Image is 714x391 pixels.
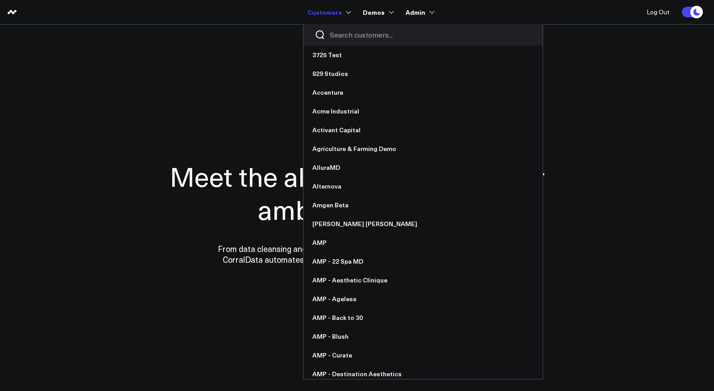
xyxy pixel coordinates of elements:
[303,83,543,102] a: Accenture
[303,308,543,327] a: AMP - Back to 30
[303,214,543,233] a: [PERSON_NAME] [PERSON_NAME]
[303,46,543,64] a: 3725 Test
[303,177,543,196] a: Alternova
[307,4,349,20] a: Customers
[406,4,433,20] a: Admin
[303,139,543,158] a: Agriculture & Farming Demo
[315,29,325,40] button: Search customers button
[303,327,543,346] a: AMP - Blush
[363,4,392,20] a: Demos
[303,252,543,271] a: AMP - 22 Spa MD
[303,196,543,214] a: Amgen Beta
[303,365,543,383] a: AMP - Destination Aesthetics
[303,233,543,252] a: AMP
[138,160,576,226] h1: Meet the all-in-one data hub for ambitious teams
[303,290,543,308] a: AMP - Ageless
[303,102,543,121] a: Acme Industrial
[330,30,531,40] input: Search customers input
[303,346,543,365] a: AMP - Curate
[303,271,543,290] a: AMP - Aesthetic Clinique
[303,158,543,177] a: AlluraMD
[303,64,543,83] a: 829 Studios
[199,244,515,265] p: From data cleansing and integration to personalized dashboards and insights, CorralData automates...
[303,121,543,139] a: Activant Capital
